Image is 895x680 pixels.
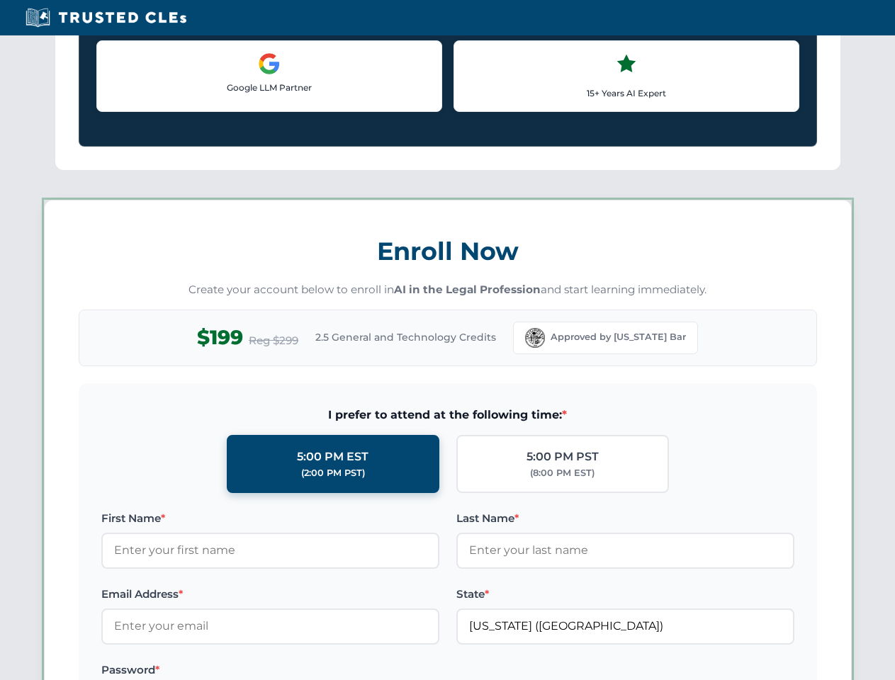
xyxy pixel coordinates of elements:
label: State [456,586,794,603]
div: (2:00 PM PST) [301,466,365,480]
div: (8:00 PM EST) [530,466,595,480]
p: 15+ Years AI Expert [466,86,787,100]
p: Google LLM Partner [108,81,430,94]
div: 5:00 PM PST [527,448,599,466]
input: Enter your first name [101,533,439,568]
img: Trusted CLEs [21,7,191,28]
span: Approved by [US_STATE] Bar [551,330,686,344]
p: Create your account below to enroll in and start learning immediately. [79,282,817,298]
span: $199 [197,322,243,353]
input: Enter your last name [456,533,794,568]
strong: AI in the Legal Profession [394,283,541,296]
span: 2.5 General and Technology Credits [315,329,496,345]
input: Florida (FL) [456,608,794,644]
input: Enter your email [101,608,439,644]
label: Email Address [101,586,439,603]
img: Florida Bar [525,328,545,348]
label: Password [101,662,439,679]
span: I prefer to attend at the following time: [101,406,794,424]
label: Last Name [456,510,794,527]
img: Google [258,52,281,75]
span: Reg $299 [249,332,298,349]
div: 5:00 PM EST [297,448,368,466]
label: First Name [101,510,439,527]
h3: Enroll Now [79,229,817,273]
